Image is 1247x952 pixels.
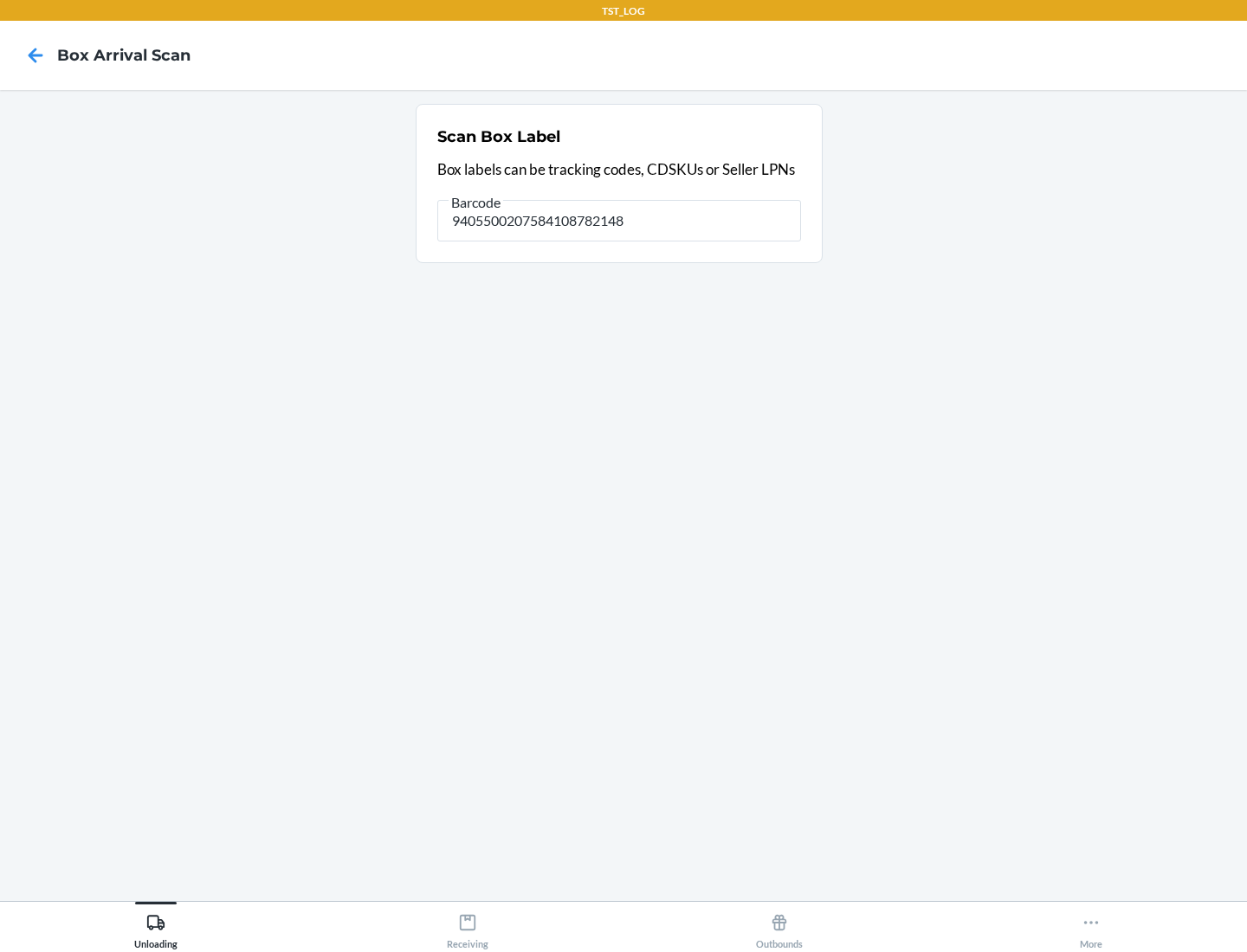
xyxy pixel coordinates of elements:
[437,125,560,148] h2: Scan Box Label
[312,902,623,949] button: Receiving
[134,906,178,949] div: Unloading
[449,194,503,211] span: Barcode
[437,158,801,181] p: Box labels can be tracking codes, CDSKUs or Seller LPNs
[57,44,191,67] h4: Box Arrival Scan
[602,3,645,19] p: TST_LOG
[935,902,1247,949] button: More
[437,200,801,241] input: Barcode
[447,906,488,949] div: Receiving
[756,906,803,949] div: Outbounds
[623,902,935,949] button: Outbounds
[1080,906,1102,949] div: More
